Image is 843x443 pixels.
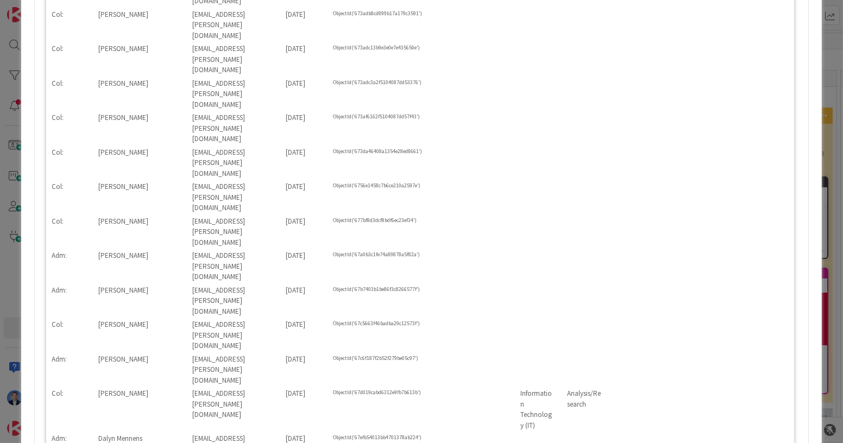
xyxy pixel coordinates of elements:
span: Col: [52,10,64,19]
div: [EMAIL_ADDRESS][PERSON_NAME][DOMAIN_NAME] [186,285,280,317]
div: [DATE] [279,147,326,179]
div: [PERSON_NAME] [92,43,186,75]
span: Col: [52,389,64,398]
div: [DATE] [279,78,326,110]
div: [DATE] [279,319,326,351]
div: [EMAIL_ADDRESS][PERSON_NAME][DOMAIN_NAME] [186,216,280,248]
div: [PERSON_NAME] [92,285,186,317]
div: [DATE] [279,181,326,213]
span: Adm: [52,434,67,443]
span: Col: [52,79,64,88]
div: [EMAIL_ADDRESS][PERSON_NAME][DOMAIN_NAME] [186,147,280,179]
span: Adm: [52,251,67,260]
div: [EMAIL_ADDRESS][PERSON_NAME][DOMAIN_NAME] [186,43,280,75]
div: [EMAIL_ADDRESS][PERSON_NAME][DOMAIN_NAME] [186,9,280,41]
div: ObjectId('67b7403b1be86f3c8266577f') [326,285,514,317]
div: [EMAIL_ADDRESS][PERSON_NAME][DOMAIN_NAME] [186,78,280,110]
div: [PERSON_NAME] [92,78,186,110]
div: [EMAIL_ADDRESS][PERSON_NAME][DOMAIN_NAME] [186,388,280,431]
div: ObjectId('673adc3a2f5104087dd53376') [326,78,514,110]
span: Adm: [52,355,67,364]
div: [PERSON_NAME] [92,216,186,248]
span: Adm: [52,286,67,295]
div: [EMAIL_ADDRESS][PERSON_NAME][DOMAIN_NAME] [186,354,280,386]
div: [DATE] [279,216,326,248]
div: [PERSON_NAME] [92,388,186,431]
span: Col: [52,217,64,226]
div: ObjectId('677bf8d3dcf8bdf6ec23ef34') [326,216,514,248]
div: ObjectId('67c6f187f2b52f279be05c97') [326,354,514,386]
span: Col: [52,44,64,53]
div: [DATE] [279,112,326,144]
div: [PERSON_NAME] [92,112,186,144]
div: ObjectId('673af6162f5104087dd57f43') [326,112,514,144]
div: ObjectId('67a0b3c1fe74a89878a5f82a') [326,250,514,282]
div: ObjectId('67c5663f46badba29c12573f') [326,319,514,351]
span: Col: [52,320,64,329]
div: [DATE] [279,250,326,282]
div: ObjectId('6756e1458c7b6ce210a2597e') [326,181,514,213]
div: [EMAIL_ADDRESS][PERSON_NAME][DOMAIN_NAME] [186,112,280,144]
div: [EMAIL_ADDRESS][PERSON_NAME][DOMAIN_NAME] [186,250,280,282]
div: [PERSON_NAME] [92,250,186,282]
div: Information Technology (IT) [514,388,561,431]
div: [DATE] [279,388,326,431]
div: [PERSON_NAME] [92,147,186,179]
div: [EMAIL_ADDRESS][PERSON_NAME][DOMAIN_NAME] [186,181,280,213]
div: ObjectId('673adb8cd899b17a179c3591') [326,9,514,41]
div: [DATE] [279,354,326,386]
div: ObjectId('673adc13b9e3e0e7e435650e') [326,43,514,75]
div: [DATE] [279,43,326,75]
div: [PERSON_NAME] [92,181,186,213]
div: [PERSON_NAME] [92,354,186,386]
span: Col: [52,182,64,191]
div: [PERSON_NAME] [92,9,186,41]
div: [PERSON_NAME] [92,319,186,351]
div: Analysis/Research [561,388,607,431]
span: Col: [52,148,64,157]
div: [DATE] [279,285,326,317]
div: [DATE] [279,9,326,41]
div: [EMAIL_ADDRESS][PERSON_NAME][DOMAIN_NAME] [186,319,280,351]
span: Col: [52,113,64,122]
div: ObjectId('67d019cabd6312e9fb7b613b') [326,388,514,431]
div: ObjectId('673da46408a1354e28ed8661') [326,147,514,179]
